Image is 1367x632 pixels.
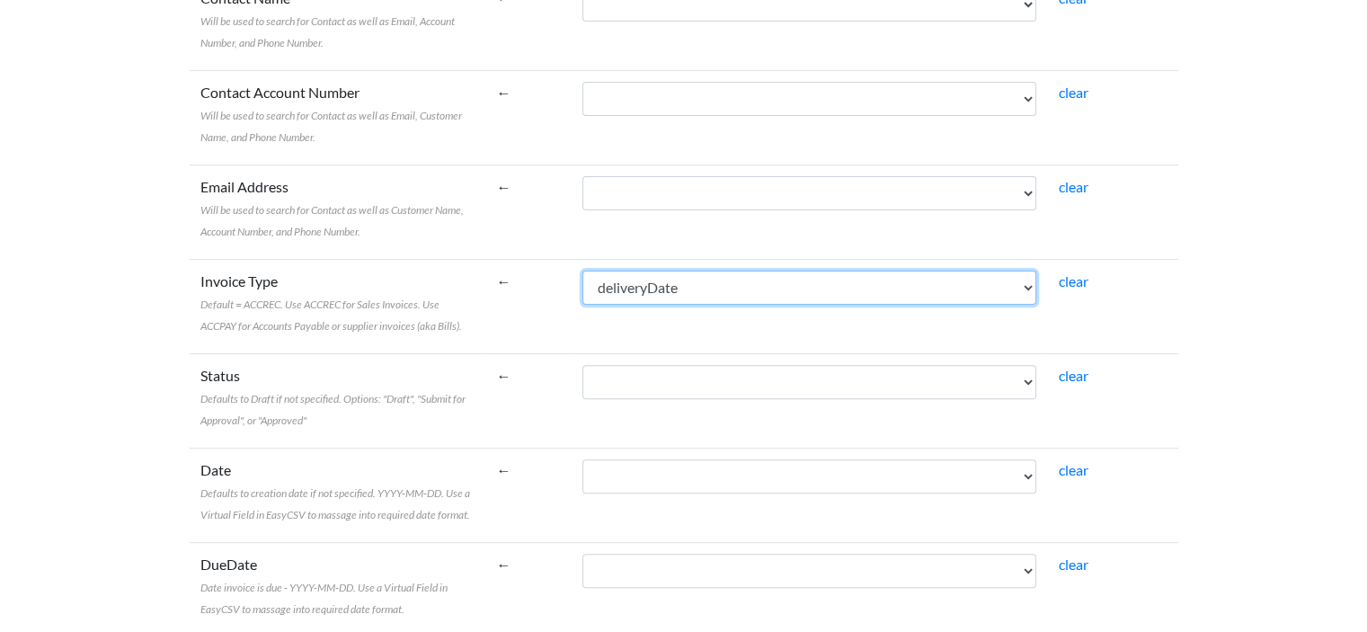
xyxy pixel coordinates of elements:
td: ← [486,259,573,353]
label: Email Address [200,176,475,241]
span: Defaults to creation date if not specified. YYYY-MM-DD. Use a Virtual Field in EasyCSV to massage... [200,486,470,521]
label: Status [200,365,475,430]
a: clear [1058,272,1087,289]
a: clear [1058,84,1087,101]
span: Will be used to search for Contact as well as Customer Name, Account Number, and Phone Number. [200,203,464,238]
td: ← [486,448,573,542]
td: ← [486,165,573,259]
span: Date invoice is due - YYYY-MM-DD. Use a Virtual Field in EasyCSV to massage into required date fo... [200,581,448,616]
td: ← [486,353,573,448]
span: Will be used to search for Contact as well as Email, Account Number, and Phone Number. [200,14,455,49]
span: Default = ACCREC. Use ACCREC for Sales Invoices. Use ACCPAY for Accounts Payable or supplier invo... [200,298,462,333]
label: Date [200,459,475,524]
label: Invoice Type [200,271,475,335]
a: clear [1058,461,1087,478]
a: clear [1058,556,1087,573]
a: clear [1058,367,1087,384]
a: clear [1058,178,1087,195]
span: Defaults to Draft if not specified. Options: "Draft", "Submit for Approval", or "Approved" [200,392,466,427]
td: ← [486,70,573,165]
label: Contact Account Number [200,82,475,147]
span: Will be used to search for Contact as well as Email, Customer Name, and Phone Number. [200,109,462,144]
label: DueDate [200,554,475,619]
iframe: Drift Widget Chat Controller [1277,542,1345,610]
